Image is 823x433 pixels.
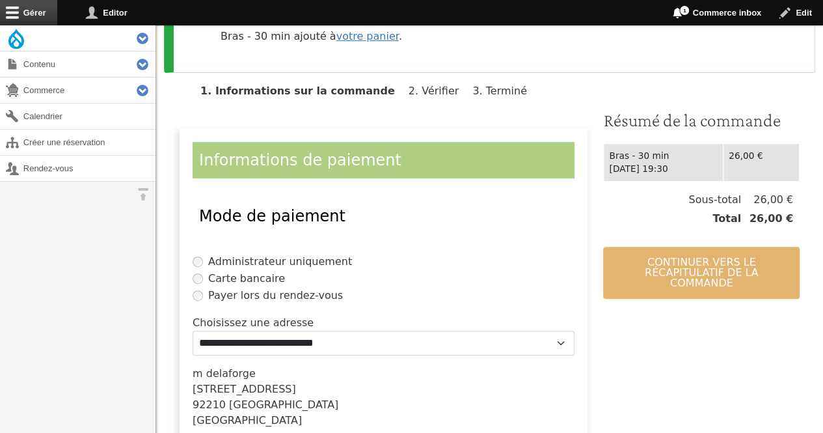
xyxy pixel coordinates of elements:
[130,182,155,207] button: Orientation horizontale
[741,192,793,208] span: 26,00 €
[609,163,668,174] time: [DATE] 19:30
[336,30,399,42] a: votre panier
[688,192,741,208] span: Sous-total
[199,207,345,225] span: Mode de paiement
[200,85,405,97] li: Informations sur la commande
[609,149,718,163] div: Bras - 30 min
[206,367,256,380] span: delaforge
[193,398,226,411] span: 92210
[208,288,343,303] label: Payer lors du rendez-vous
[208,271,285,286] label: Carte bancaire
[208,254,352,270] label: Administrateur uniquement
[472,85,537,97] li: Terminé
[603,247,800,299] button: Continuer vers le récapitulatif de la commande
[679,5,690,16] span: 1
[603,109,800,132] h3: Résumé de la commande
[712,211,741,227] span: Total
[193,367,203,380] span: m
[193,414,302,426] span: [GEOGRAPHIC_DATA]
[193,383,296,395] span: [STREET_ADDRESS]
[409,85,469,97] li: Vérifier
[193,315,314,331] label: Choisissez une adresse
[723,143,800,181] td: 26,00 €
[741,211,793,227] span: 26,00 €
[229,398,338,411] span: [GEOGRAPHIC_DATA]
[199,151,401,169] span: Informations de paiement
